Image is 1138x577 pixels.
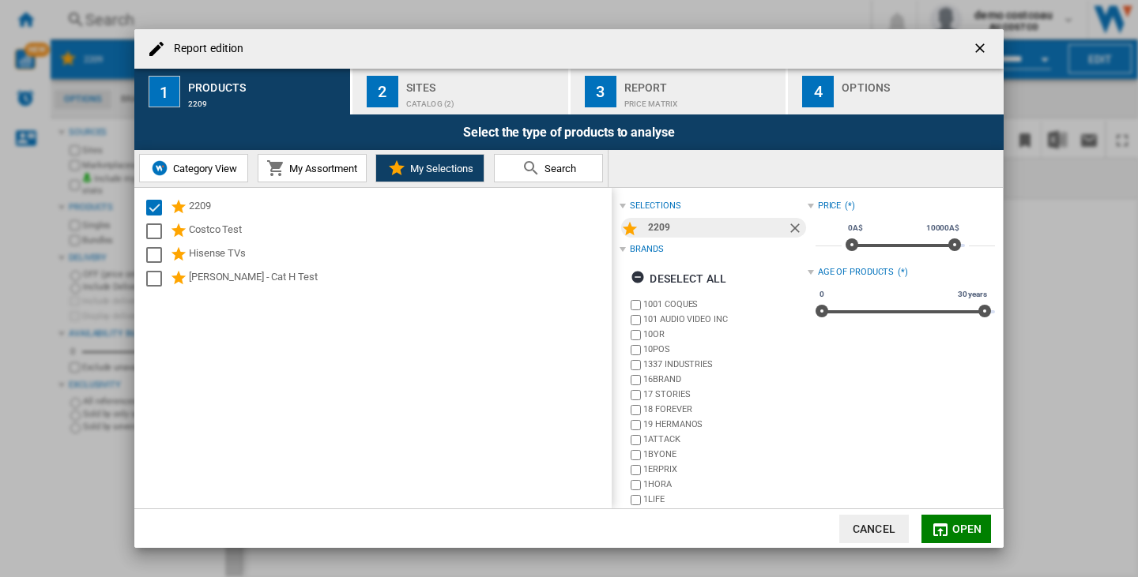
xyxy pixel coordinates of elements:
label: 1ATTACK [643,433,807,445]
label: 18 FOREVER [643,403,807,415]
div: 2209 [648,218,786,238]
span: Search [541,163,576,174]
label: 16BRAND [643,373,807,385]
button: Open [921,515,991,543]
div: Products [188,75,344,92]
div: Deselect all [631,264,726,293]
md-checkbox: Select [146,245,170,264]
div: 2209 [188,92,344,108]
label: 1337 INDUSTRIES [643,358,807,370]
div: Costco Test [189,222,609,241]
input: brand.name [631,330,641,340]
label: 17 STORIES [643,388,807,400]
button: Category View [139,154,248,182]
button: getI18NText('BUTTONS.CLOSE_DIALOG') [966,33,997,65]
div: Select the type of products to analyse [134,114,1004,150]
div: 4 [802,76,834,107]
label: 101 AUDIO VIDEO INC [643,313,807,325]
label: 1ERPRIX [643,463,807,475]
label: 10OR [643,328,807,340]
span: 10000A$ [924,222,962,234]
button: 3 Report Price Matrix [571,69,788,114]
input: brand.name [631,420,641,430]
div: selections [630,200,680,212]
div: Price Matrix [624,92,780,108]
div: Brands [630,243,663,256]
input: brand.name [631,435,641,445]
span: My Assortment [285,163,357,174]
md-checkbox: Select [146,222,170,241]
md-checkbox: Select [146,198,170,217]
label: 1LIFE [643,493,807,505]
span: Open [952,523,982,535]
span: 0 [817,288,827,301]
label: 1HORA [643,478,807,490]
div: 1 [149,76,180,107]
label: 19 HERMANOS [643,418,807,430]
div: catalog (2) [406,92,562,108]
md-checkbox: Select [146,269,170,288]
input: brand.name [631,300,641,310]
input: brand.name [631,465,641,475]
div: Report [624,75,780,92]
div: [PERSON_NAME] - Cat H Test [189,269,609,288]
button: My Selections [375,154,484,182]
label: 1001 COQUES [643,298,807,310]
input: brand.name [631,450,641,460]
label: 10POS [643,343,807,355]
div: 2209 [189,198,609,217]
input: brand.name [631,315,641,325]
span: 0A$ [846,222,865,234]
span: 30 years [955,288,989,301]
input: brand.name [631,480,641,490]
button: 4 Options [788,69,1004,114]
span: Category View [169,163,237,174]
input: brand.name [631,390,641,400]
input: brand.name [631,360,641,370]
div: 2 [367,76,398,107]
span: My Selections [406,163,473,174]
div: Options [842,75,997,92]
input: brand.name [631,345,641,355]
div: Hisense TVs [189,245,609,264]
ng-md-icon: getI18NText('BUTTONS.CLOSE_DIALOG') [972,40,991,59]
div: 3 [585,76,616,107]
ng-md-icon: Remove [787,220,806,239]
button: Cancel [839,515,909,543]
div: Age of products [818,266,895,279]
button: 2 Sites catalog (2) [352,69,570,114]
input: brand.name [631,495,641,505]
input: brand.name [631,405,641,415]
button: Search [494,154,603,182]
div: Price [818,200,842,212]
button: Deselect all [626,264,731,293]
h4: Report edition [166,41,243,57]
div: Sites [406,75,562,92]
label: 1BYONE [643,448,807,460]
input: brand.name [631,375,641,385]
button: My Assortment [258,154,367,182]
button: 1 Products 2209 [134,69,352,114]
img: wiser-icon-blue.png [150,159,169,178]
